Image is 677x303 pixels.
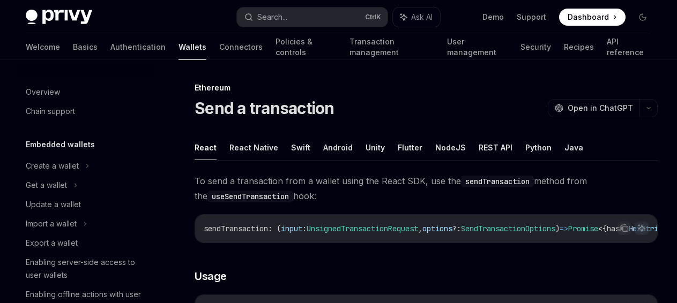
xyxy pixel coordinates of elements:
[398,135,422,160] button: Flutter
[26,86,60,99] div: Overview
[435,135,466,160] button: NodeJS
[452,224,461,233] span: ?:
[568,224,598,233] span: Promise
[568,103,633,113] span: Open in ChatGPT
[195,82,658,93] div: Ethereum
[26,138,95,151] h5: Embedded wallets
[195,135,217,160] button: React
[110,34,166,60] a: Authentication
[555,224,560,233] span: )
[26,256,148,282] div: Enabling server-side access to user wallets
[26,217,77,230] div: Import a wallet
[237,7,387,27] button: Search...CtrlK
[422,224,452,233] span: options
[276,34,337,60] a: Policies & controls
[73,34,98,60] a: Basics
[291,135,310,160] button: Swift
[365,13,381,21] span: Ctrl K
[461,224,555,233] span: SendTransactionOptions
[204,224,268,233] span: sendTransaction
[366,135,385,160] button: Unity
[281,224,302,233] span: input
[482,12,504,22] a: Demo
[307,224,418,233] span: UnsignedTransactionRequest
[634,9,651,26] button: Toggle dark mode
[207,191,293,202] code: useSendTransaction
[229,135,278,160] button: React Native
[268,224,281,233] span: : (
[560,224,568,233] span: =>
[17,195,154,214] a: Update a wallet
[257,11,287,24] div: Search...
[17,253,154,285] a: Enabling server-side access to user wallets
[559,9,626,26] a: Dashboard
[517,12,546,22] a: Support
[195,173,658,203] span: To send a transaction from a wallet using the React SDK, use the method from the hook:
[219,34,263,60] a: Connectors
[568,12,609,22] span: Dashboard
[525,135,552,160] button: Python
[195,99,334,118] h1: Send a transaction
[349,34,434,60] a: Transaction management
[26,237,78,249] div: Export a wallet
[418,224,422,233] span: ,
[602,224,607,233] span: {
[26,10,92,25] img: dark logo
[618,221,631,235] button: Copy the contents from the code block
[195,269,227,284] span: Usage
[520,34,551,60] a: Security
[17,102,154,121] a: Chain support
[479,135,512,160] button: REST API
[598,224,602,233] span: <
[26,34,60,60] a: Welcome
[26,105,75,118] div: Chain support
[548,99,639,117] button: Open in ChatGPT
[26,179,67,192] div: Get a wallet
[302,224,307,233] span: :
[26,198,81,211] div: Update a wallet
[17,233,154,253] a: Export a wallet
[26,160,79,172] div: Create a wallet
[323,135,353,160] button: Android
[635,221,649,235] button: Ask AI
[461,176,534,187] code: sendTransaction
[607,224,624,233] span: hash
[607,34,651,60] a: API reference
[564,34,594,60] a: Recipes
[178,34,206,60] a: Wallets
[447,34,507,60] a: User management
[411,12,433,22] span: Ask AI
[393,7,440,27] button: Ask AI
[564,135,583,160] button: Java
[17,82,154,102] a: Overview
